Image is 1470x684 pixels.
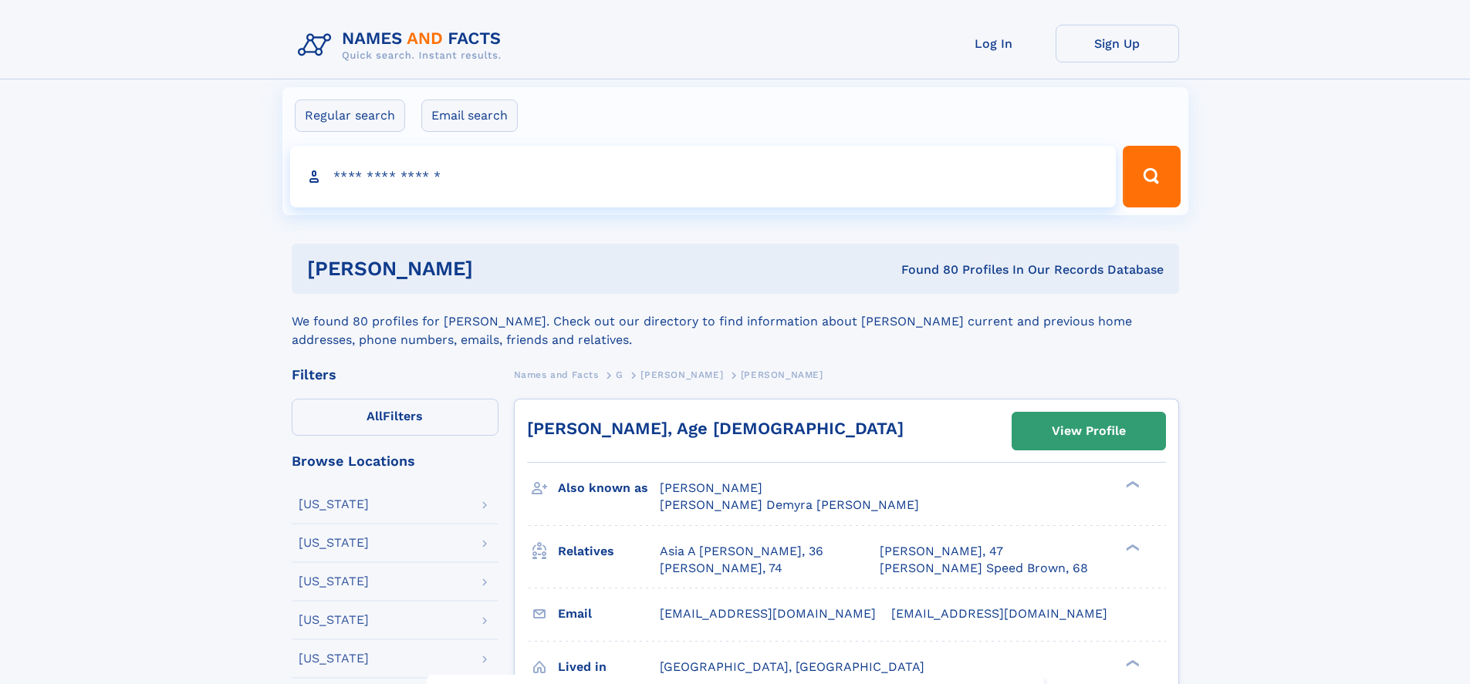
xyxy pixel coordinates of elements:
[367,409,383,423] span: All
[1052,413,1126,449] div: View Profile
[741,369,823,380] span: [PERSON_NAME]
[292,368,498,382] div: Filters
[292,25,514,66] img: Logo Names and Facts
[660,497,919,512] span: [PERSON_NAME] Demyra [PERSON_NAME]
[660,606,876,621] span: [EMAIL_ADDRESS][DOMAIN_NAME]
[1122,480,1141,490] div: ❯
[299,614,369,626] div: [US_STATE]
[527,419,904,438] a: [PERSON_NAME], Age [DEMOGRAPHIC_DATA]
[616,365,623,384] a: G
[307,259,688,278] h1: [PERSON_NAME]
[290,146,1117,207] input: search input
[880,543,1003,560] a: [PERSON_NAME], 47
[558,475,660,501] h3: Also known as
[687,261,1164,278] div: Found 80 Profiles In Our Records Database
[292,454,498,468] div: Browse Locations
[640,369,723,380] span: [PERSON_NAME]
[616,369,623,380] span: G
[292,294,1179,349] div: We found 80 profiles for [PERSON_NAME]. Check out our directory to find information about [PERSON...
[891,606,1107,621] span: [EMAIL_ADDRESS][DOMAIN_NAME]
[299,498,369,510] div: [US_STATE]
[1056,25,1179,62] a: Sign Up
[558,601,660,627] h3: Email
[1123,146,1180,207] button: Search Button
[880,560,1088,577] a: [PERSON_NAME] Speed Brown, 68
[299,537,369,549] div: [US_STATE]
[299,652,369,665] div: [US_STATE]
[932,25,1056,62] a: Log In
[292,399,498,436] label: Filters
[1122,658,1141,668] div: ❯
[660,543,823,560] a: Asia A [PERSON_NAME], 36
[295,99,405,132] label: Regular search
[640,365,723,384] a: [PERSON_NAME]
[421,99,518,132] label: Email search
[1122,542,1141,552] div: ❯
[514,365,599,384] a: Names and Facts
[660,659,924,674] span: [GEOGRAPHIC_DATA], [GEOGRAPHIC_DATA]
[558,538,660,564] h3: Relatives
[299,575,369,588] div: [US_STATE]
[660,560,782,577] a: [PERSON_NAME], 74
[1012,413,1165,450] a: View Profile
[660,480,762,495] span: [PERSON_NAME]
[558,654,660,680] h3: Lived in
